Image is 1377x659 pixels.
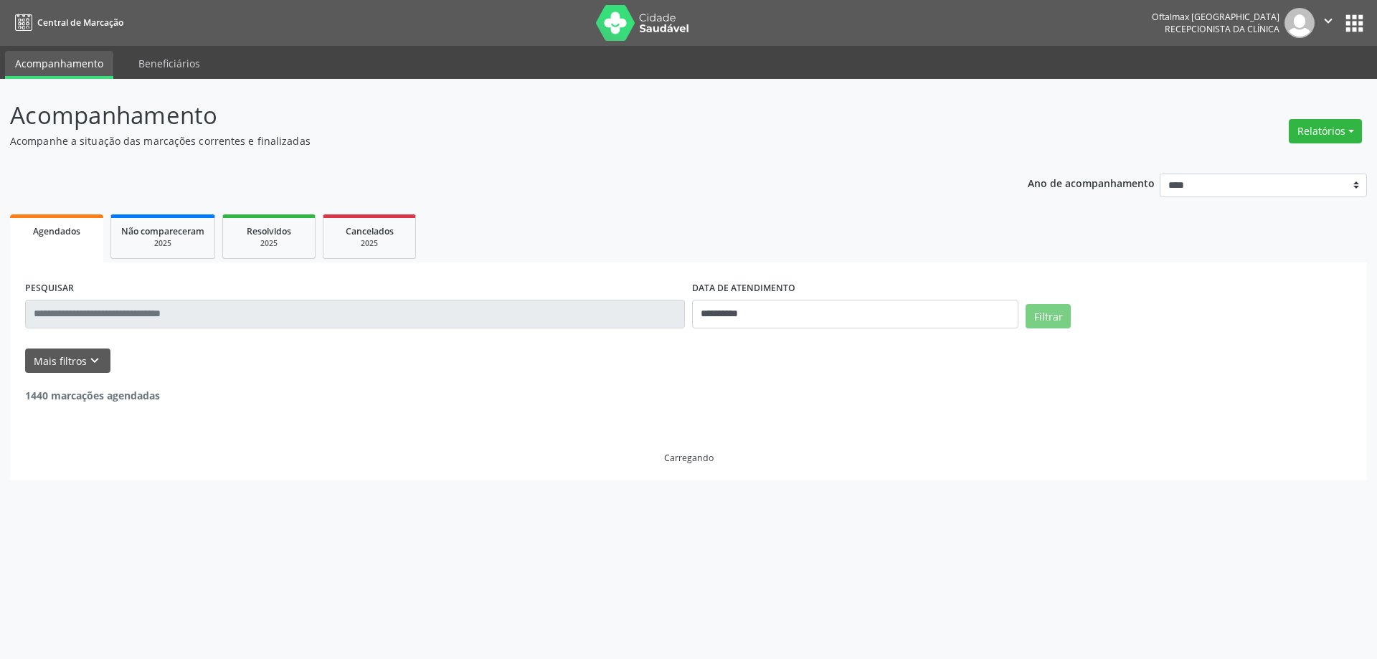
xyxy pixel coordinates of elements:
[692,278,795,300] label: DATA DE ATENDIMENTO
[1284,8,1315,38] img: img
[233,238,305,249] div: 2025
[10,11,123,34] a: Central de Marcação
[1026,304,1071,328] button: Filtrar
[25,389,160,402] strong: 1440 marcações agendadas
[247,225,291,237] span: Resolvidos
[33,225,80,237] span: Agendados
[1289,119,1362,143] button: Relatórios
[10,133,960,148] p: Acompanhe a situação das marcações correntes e finalizadas
[128,51,210,76] a: Beneficiários
[121,225,204,237] span: Não compareceram
[37,16,123,29] span: Central de Marcação
[1028,174,1155,191] p: Ano de acompanhamento
[1320,13,1336,29] i: 
[664,452,714,464] div: Carregando
[25,278,74,300] label: PESQUISAR
[5,51,113,79] a: Acompanhamento
[333,238,405,249] div: 2025
[346,225,394,237] span: Cancelados
[1152,11,1279,23] div: Oftalmax [GEOGRAPHIC_DATA]
[1315,8,1342,38] button: 
[1342,11,1367,36] button: apps
[1165,23,1279,35] span: Recepcionista da clínica
[10,98,960,133] p: Acompanhamento
[121,238,204,249] div: 2025
[87,353,103,369] i: keyboard_arrow_down
[25,349,110,374] button: Mais filtroskeyboard_arrow_down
